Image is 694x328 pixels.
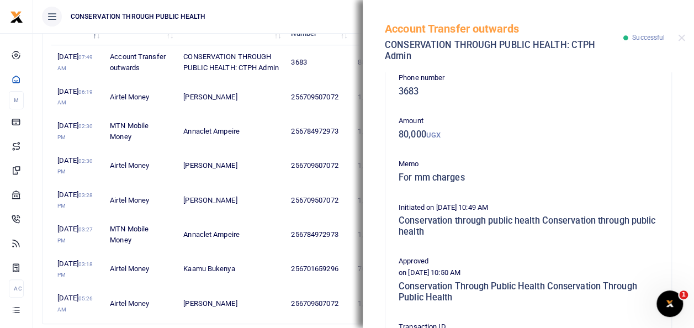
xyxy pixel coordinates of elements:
td: 1,240,100 [351,183,406,218]
small: 02:30 PM [57,123,93,140]
td: 1,514,150 [351,218,406,252]
td: [DATE] [51,149,104,183]
h5: Conservation Through Public Health Conservation Through Public Health [399,281,658,303]
iframe: Intercom live chat [656,290,683,317]
td: 3683 [285,45,351,80]
td: Annaclet Ampeire [177,114,285,149]
td: 766,250 [351,252,406,286]
h5: Account Transfer outwards [385,22,623,35]
td: [DATE] [51,80,104,114]
td: 1,823,000 [351,80,406,114]
td: 256784972973 [285,218,351,252]
li: M [9,91,24,109]
td: [DATE] [51,287,104,320]
td: [DATE] [51,45,104,80]
span: Successful [632,34,665,41]
td: Account Transfer outwards [104,45,177,80]
button: Close [678,34,685,41]
td: MTN Mobile Money [104,114,177,149]
td: Airtel Money [104,80,177,114]
td: [DATE] [51,114,104,149]
td: Kaamu Bukenya [177,252,285,286]
td: [PERSON_NAME] [177,183,285,218]
td: Annaclet Ampeire [177,218,285,252]
td: [PERSON_NAME] [177,149,285,183]
td: 256709507072 [285,149,351,183]
td: MTN Mobile Money [104,218,177,252]
h5: Conservation through public health Conservation through public health [399,215,658,237]
p: Phone number [399,72,658,84]
small: 05:26 AM [57,295,93,313]
td: [DATE] [51,183,104,218]
img: logo-small [10,10,23,24]
td: Airtel Money [104,287,177,320]
p: on [DATE] 10:50 AM [399,267,658,279]
span: CONSERVATION THROUGH PUBLIC HEALTH [66,12,210,22]
small: 03:27 PM [57,226,93,244]
h5: 80,000 [399,129,658,140]
td: 80,000 [351,45,406,80]
td: 256709507072 [285,287,351,320]
td: CONSERVATION THROUGH PUBLIC HEALTH: CTPH Admin [177,45,285,80]
a: logo-small logo-large logo-large [10,12,23,20]
td: Airtel Money [104,149,177,183]
h5: For mm charges [399,172,658,183]
td: [DATE] [51,252,104,286]
p: Initiated on [DATE] 10:49 AM [399,202,658,214]
td: 1,102,100 [351,114,406,149]
td: 256709507072 [285,80,351,114]
p: Memo [399,158,658,170]
li: Ac [9,279,24,298]
td: [PERSON_NAME] [177,80,285,114]
td: 256709507072 [285,183,351,218]
td: Airtel Money [104,252,177,286]
small: UGX [426,131,441,139]
td: 256784972973 [285,114,351,149]
td: Airtel Money [104,183,177,218]
td: 1,149,650 [351,287,406,320]
span: 1 [679,290,688,299]
td: [PERSON_NAME] [177,287,285,320]
h5: CONSERVATION THROUGH PUBLIC HEALTH: CTPH Admin [385,40,623,61]
td: 1,400,900 [351,149,406,183]
h5: 3683 [399,86,658,97]
small: 07:49 AM [57,54,93,71]
td: 256701659296 [285,252,351,286]
p: Approved [399,256,658,267]
td: [DATE] [51,218,104,252]
p: Amount [399,115,658,127]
